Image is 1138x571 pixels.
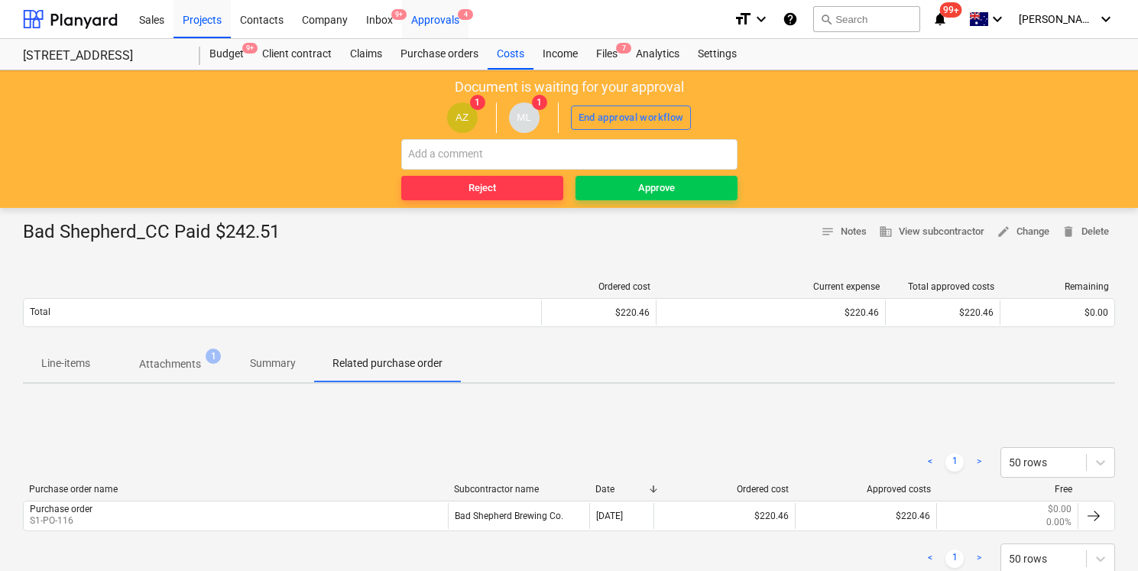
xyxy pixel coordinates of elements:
button: Delete [1055,220,1115,244]
div: $220.46 [663,307,879,318]
a: Previous page [921,550,939,568]
button: End approval workflow [571,105,692,130]
div: Andrew Zheng [447,102,478,133]
i: Knowledge base [783,10,798,28]
input: Add a comment [401,139,738,170]
div: Reject [468,180,496,197]
span: 4 [458,9,473,20]
button: View subcontractor [873,220,990,244]
div: End approval workflow [579,109,684,127]
span: 1 [532,95,547,110]
div: Bad Shepherd_CC Paid $242.51 [23,220,292,245]
p: S1-PO-116 [30,514,92,527]
a: Page 1 is your current page [945,453,964,472]
span: 9+ [242,43,258,54]
p: Attachments [139,356,201,372]
p: $0.00 [1048,503,1072,516]
i: keyboard_arrow_down [988,10,1007,28]
div: Current expense [663,281,880,292]
i: notifications [932,10,948,28]
a: Costs [488,39,533,70]
a: Page 1 is your current page [945,550,964,568]
span: Delete [1062,223,1109,241]
div: Date [595,484,647,495]
a: Income [533,39,587,70]
i: format_size [734,10,752,28]
div: Matt Lebon [509,102,540,133]
p: Line-items [41,355,90,371]
a: Files7 [587,39,627,70]
div: Subcontractor name [454,484,583,495]
a: Next page [970,550,988,568]
div: Files [587,39,627,70]
span: AZ [456,112,468,123]
a: Next page [970,453,988,472]
i: keyboard_arrow_down [752,10,770,28]
iframe: Chat Widget [1062,498,1138,571]
span: search [820,13,832,25]
span: edit [997,225,1010,238]
p: Summary [250,355,296,371]
div: $220.46 [795,503,936,529]
a: Claims [341,39,391,70]
div: Approve [638,180,675,197]
div: $220.46 [892,307,994,318]
div: [DATE] [596,511,623,521]
div: $0.00 [1007,307,1108,318]
span: ML [517,112,531,123]
span: 7 [616,43,631,54]
div: Purchase order [30,504,92,514]
div: Approved costs [801,484,930,495]
div: Bad Shepherd Brewing Co. [448,503,589,529]
div: Ordered cost [548,281,650,292]
p: 0.00% [1046,516,1072,529]
p: Total [30,306,50,319]
a: Analytics [627,39,689,70]
span: 1 [470,95,485,110]
div: Total approved costs [892,281,994,292]
span: 99+ [940,2,962,18]
span: notes [821,225,835,238]
div: $220.46 [548,307,650,318]
div: Remaining [1007,281,1109,292]
span: View subcontractor [879,223,984,241]
p: Related purchase order [332,355,443,371]
a: Settings [689,39,746,70]
div: Free [943,484,1072,495]
button: Reject [401,176,563,200]
div: Budget [200,39,253,70]
div: Purchase order name [29,484,442,495]
span: delete [1062,225,1075,238]
div: Ordered cost [660,484,789,495]
span: business [879,225,893,238]
a: Previous page [921,453,939,472]
div: [STREET_ADDRESS] [23,48,182,64]
a: Purchase orders [391,39,488,70]
button: Approve [575,176,738,200]
p: Document is waiting for your approval [455,78,684,96]
span: 9+ [391,9,407,20]
span: Notes [821,223,867,241]
span: 1 [206,349,221,364]
span: Change [997,223,1049,241]
span: [PERSON_NAME] [1019,13,1095,25]
button: Change [990,220,1055,244]
a: Client contract [253,39,341,70]
a: Budget9+ [200,39,253,70]
div: $220.46 [653,503,795,529]
button: Notes [815,220,873,244]
i: keyboard_arrow_down [1097,10,1115,28]
button: Search [813,6,920,32]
